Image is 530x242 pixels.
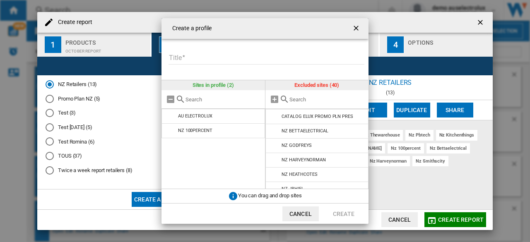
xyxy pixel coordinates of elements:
[178,128,212,133] div: NZ 100PERCENT
[161,80,265,90] div: Sites in profile (2)
[289,96,365,103] input: Search
[238,193,302,199] span: You can drag and drop sites
[282,186,302,192] div: NZ JBHIFI
[178,113,212,119] div: AU ELECTROLUX
[352,24,362,34] ng-md-icon: getI18NText('BUTTONS.CLOSE_DIALOG')
[185,96,261,103] input: Search
[282,172,318,177] div: NZ HEATHCOTES
[282,157,326,163] div: NZ HARVEYNORMAN
[282,143,312,148] div: NZ GODFREYS
[265,80,369,90] div: Excluded sites (40)
[325,206,362,221] button: Create
[168,24,212,33] h4: Create a profile
[282,128,328,134] div: NZ BETTAELECTRICAL
[282,206,319,221] button: Cancel
[161,18,369,224] md-dialog: {{::title}} {{::getI18NText('BUTTONS.CANCEL')}} ...
[270,94,279,104] md-icon: Add all
[349,20,365,37] button: getI18NText('BUTTONS.CLOSE_DIALOG')
[282,114,353,119] div: CATALOG ELUX PROMO PLN PRES
[166,94,176,104] md-icon: Remove all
